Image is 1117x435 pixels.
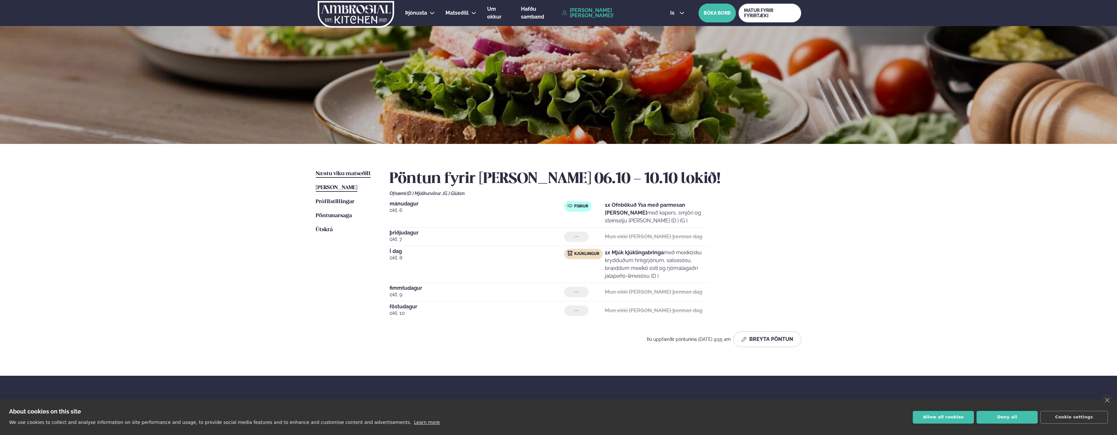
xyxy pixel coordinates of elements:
[390,170,801,188] h2: Pöntun fyrir [PERSON_NAME] 06.10 - 10.10 lokið!
[316,212,352,220] a: Pöntunarsaga
[698,4,736,22] button: BÓKA BORÐ
[316,213,352,218] span: Pöntunarsaga
[407,191,443,196] span: (D ) Mjólkurvörur ,
[487,5,510,21] a: Um okkur
[390,254,564,262] span: okt. 8
[647,337,731,342] span: Þú uppfærðir pöntunina [DATE] 9:55 am
[605,249,664,256] strong: 1x Mjúk kjúklingabringa
[1102,395,1112,406] a: close
[390,249,564,254] span: Í dag
[390,206,564,214] span: okt. 6
[316,227,333,232] span: Útskrá
[574,289,579,295] span: ---
[913,411,974,424] button: Allow all cookies
[574,204,588,209] span: Fiskur
[567,251,573,256] img: chicken.svg
[316,184,357,192] a: [PERSON_NAME]
[390,191,801,196] div: Ofnæmi:
[574,234,579,239] span: ---
[574,308,579,313] span: ---
[316,198,354,206] a: Prófílstillingar
[605,233,702,240] strong: Mun ekki [PERSON_NAME] þennan dag
[405,9,427,17] a: Þjónusta
[574,251,599,257] span: Kjúklingur
[390,304,564,309] span: föstudagur
[405,10,427,16] span: Þjónusta
[390,235,564,243] span: okt. 7
[316,171,371,176] span: Næstu viku matseðill
[414,420,440,425] a: Learn more
[567,203,573,208] img: fish.svg
[733,331,801,347] button: Breyta Pöntun
[9,408,81,415] strong: About cookies on this site
[390,201,564,206] span: mánudagur
[605,201,708,225] p: með kapers, smjöri og steinselju [PERSON_NAME] (D ) (G )
[317,1,395,28] img: logo
[605,289,702,295] strong: Mun ekki [PERSON_NAME] þennan dag
[487,6,501,20] span: Um okkur
[521,5,559,21] a: Hafðu samband
[605,307,702,314] strong: Mun ekki [PERSON_NAME] þennan dag
[316,199,354,204] span: Prófílstillingar
[316,170,371,178] a: Næstu viku matseðill
[445,10,469,16] span: Matseðill
[316,226,333,234] a: Útskrá
[521,6,544,20] span: Hafðu samband
[562,8,655,18] a: [PERSON_NAME] [PERSON_NAME]!
[316,185,357,190] span: [PERSON_NAME]
[605,202,685,216] strong: 1x Ofnbökuð Ýsa með parmesan [PERSON_NAME]
[390,230,564,235] span: þriðjudagur
[443,191,465,196] span: (G ) Glúten
[977,411,1038,424] button: Deny all
[1040,411,1108,424] button: Cookie settings
[390,309,564,317] span: okt. 10
[445,9,469,17] a: Matseðill
[605,249,708,280] p: með mexíkósku krydduðum hrísgrjónum, salsasósu, bræddum mexíkó osti og rjómalagaðri jalapeño-lime...
[390,286,564,291] span: fimmtudagur
[665,10,689,16] button: is
[670,10,676,16] span: is
[9,420,411,425] p: We use cookies to collect and analyse information on site performance and usage, to provide socia...
[390,291,564,299] span: okt. 9
[738,4,801,22] a: MATUR FYRIR FYRIRTÆKI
